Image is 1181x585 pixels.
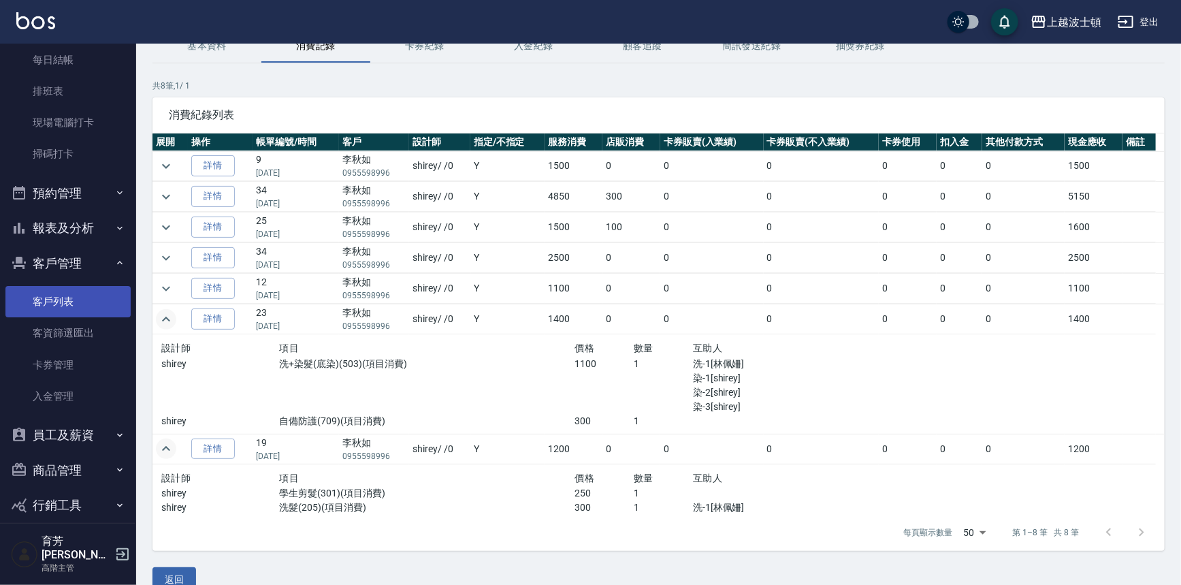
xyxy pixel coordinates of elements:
span: 設計師 [161,343,191,353]
a: 詳情 [191,278,235,299]
button: expand row [156,187,176,207]
th: 操作 [188,133,253,151]
p: 0955598996 [342,289,406,302]
p: 學生剪髮(301)(項目消費) [280,486,575,501]
a: 詳情 [191,309,235,330]
span: 價格 [575,343,594,353]
td: 李秋如 [339,182,409,212]
p: 0955598996 [342,450,406,462]
button: expand row [156,217,176,238]
p: [DATE] [256,320,336,332]
p: 0955598996 [342,259,406,271]
th: 備註 [1122,133,1156,151]
th: 扣入金 [937,133,982,151]
td: 0 [982,182,1065,212]
td: 0 [982,274,1065,304]
span: 互助人 [693,473,722,484]
td: shirey / /0 [409,212,470,242]
button: 基本資料 [152,30,261,63]
td: 0 [764,434,879,464]
button: 客戶管理 [5,246,131,281]
p: 洗髮(205)(項目消費) [280,501,575,515]
th: 帳單編號/時間 [253,133,339,151]
button: 顧客追蹤 [588,30,697,63]
td: 0 [660,304,764,334]
button: 資料設定 [5,523,131,558]
td: 12 [253,274,339,304]
th: 卡券販賣(不入業績) [764,133,879,151]
td: 0 [764,304,879,334]
th: 卡券使用 [879,133,937,151]
p: 250 [575,486,634,501]
td: 1400 [1065,304,1122,334]
span: 項目 [280,343,300,353]
p: 1 [634,486,693,501]
a: 每日結帳 [5,44,131,76]
button: expand row [156,156,176,176]
td: 李秋如 [339,151,409,181]
span: 數量 [634,343,653,353]
button: 消費記錄 [261,30,370,63]
p: 0955598996 [342,320,406,332]
td: Y [470,304,545,334]
td: 李秋如 [339,212,409,242]
td: 2500 [1065,243,1122,273]
td: 李秋如 [339,243,409,273]
td: 0 [660,434,764,464]
td: 0 [602,304,660,334]
button: expand row [156,279,176,299]
td: 0 [879,182,937,212]
td: 1100 [545,274,602,304]
td: 34 [253,243,339,273]
td: 0 [660,182,764,212]
p: 第 1–8 筆 共 8 筆 [1013,526,1079,539]
a: 入金管理 [5,381,131,412]
p: 染-1[shirey] [693,371,870,385]
span: 互助人 [693,343,722,353]
span: 數量 [634,473,653,484]
p: [DATE] [256,197,336,210]
button: 卡券紀錄 [370,30,479,63]
td: 0 [982,212,1065,242]
button: 入金紀錄 [479,30,588,63]
td: 0 [937,304,982,334]
button: 登出 [1112,10,1165,35]
td: 1500 [1065,151,1122,181]
p: [DATE] [256,450,336,462]
p: 1 [634,501,693,515]
td: 1500 [545,151,602,181]
td: 1500 [545,212,602,242]
th: 服務消費 [545,133,602,151]
td: Y [470,182,545,212]
div: 上越波士頓 [1047,14,1101,31]
td: 0 [602,274,660,304]
a: 客戶列表 [5,286,131,317]
p: 染-2[shirey] [693,385,870,400]
td: Y [470,151,545,181]
td: 1200 [545,434,602,464]
button: expand row [156,309,176,330]
p: [DATE] [256,289,336,302]
a: 現場電腦打卡 [5,107,131,138]
td: 23 [253,304,339,334]
p: [DATE] [256,228,336,240]
td: 0 [602,151,660,181]
td: 34 [253,182,339,212]
th: 指定/不指定 [470,133,545,151]
a: 卡券管理 [5,349,131,381]
p: 300 [575,501,634,515]
th: 現金應收 [1065,133,1122,151]
td: shirey / /0 [409,434,470,464]
a: 詳情 [191,186,235,207]
td: 0 [937,243,982,273]
p: shirey [161,501,280,515]
td: 0 [879,274,937,304]
th: 店販消費 [602,133,660,151]
p: 高階主管 [42,562,111,574]
td: 0 [937,151,982,181]
button: 報表及分析 [5,210,131,246]
td: 0 [937,182,982,212]
td: Y [470,212,545,242]
td: 0 [764,243,879,273]
td: 1400 [545,304,602,334]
